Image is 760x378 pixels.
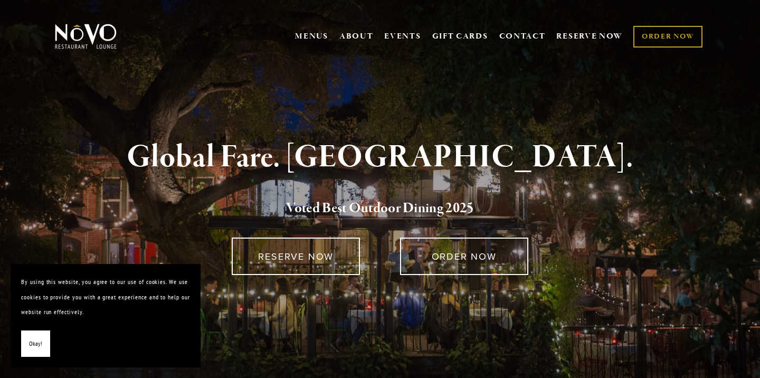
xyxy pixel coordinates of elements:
span: Okay! [29,336,42,352]
strong: Global Fare. [GEOGRAPHIC_DATA]. [127,137,633,177]
a: MENUS [295,31,328,42]
section: Cookie banner [11,264,201,367]
a: Voted Best Outdoor Dining 202 [286,199,467,219]
a: ORDER NOW [400,238,528,275]
a: ABOUT [339,31,374,42]
p: By using this website, you agree to our use of cookies. We use cookies to provide you with a grea... [21,275,190,320]
a: GIFT CARDS [432,26,488,46]
a: RESERVE NOW [232,238,360,275]
a: CONTACT [499,26,546,46]
img: Novo Restaurant &amp; Lounge [53,23,119,50]
h2: 5 [72,197,688,220]
button: Okay! [21,330,50,357]
a: EVENTS [384,31,421,42]
a: RESERVE NOW [556,26,623,46]
a: ORDER NOW [633,26,702,48]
